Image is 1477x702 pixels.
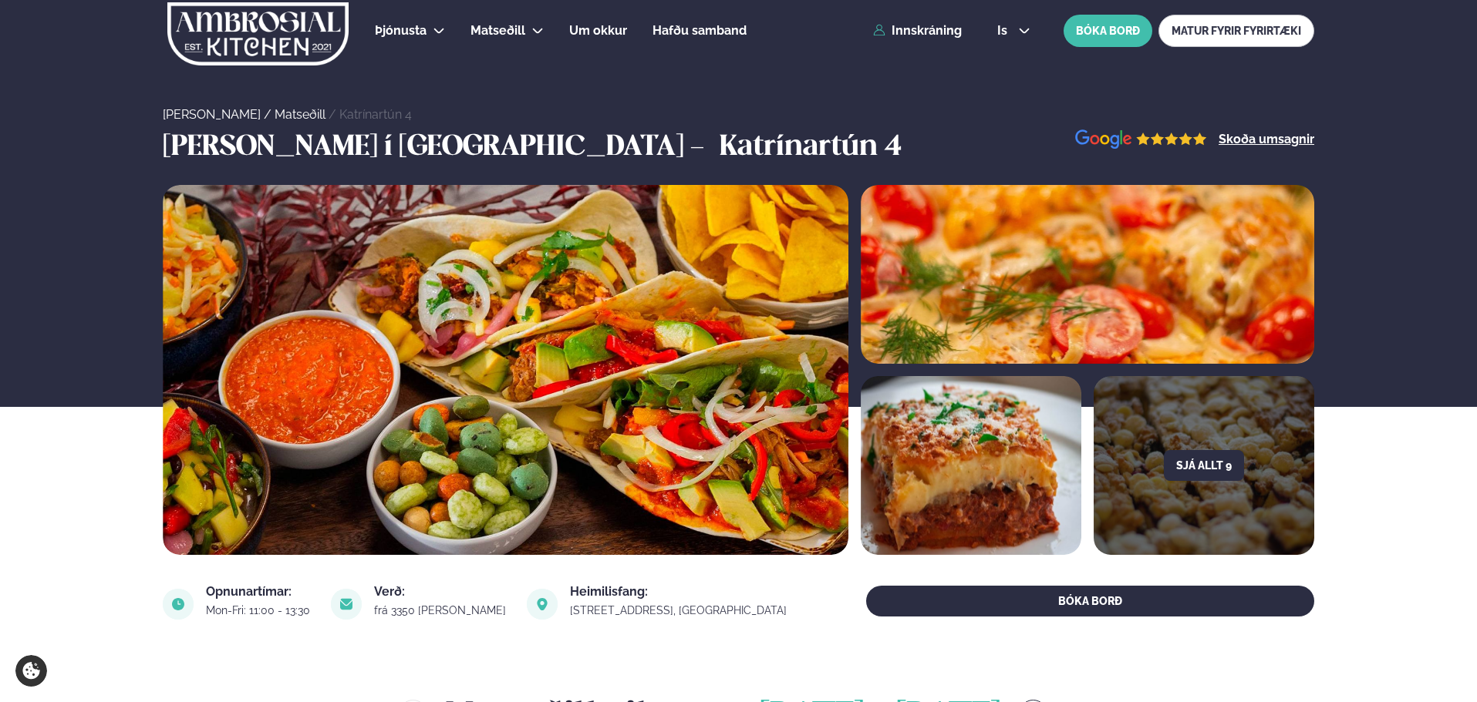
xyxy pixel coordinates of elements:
button: BÓKA BORÐ [866,586,1314,616]
div: frá 3350 [PERSON_NAME] [374,604,508,616]
h3: [PERSON_NAME] í [GEOGRAPHIC_DATA] - [163,129,712,166]
span: / [329,107,339,122]
a: Um okkur [569,22,627,40]
div: Heimilisfang: [570,586,789,598]
img: logo [166,2,350,65]
div: Verð: [374,586,508,598]
span: / [264,107,275,122]
div: Opnunartímar: [206,586,312,598]
img: image alt [163,589,194,620]
img: image alt [1075,129,1207,150]
a: Matseðill [470,22,525,40]
img: image alt [163,185,848,555]
span: Hafðu samband [653,23,747,38]
button: Sjá allt 9 [1164,450,1244,481]
h3: Katrínartún 4 [720,129,902,166]
button: BÓKA BORÐ [1064,15,1152,47]
a: Cookie settings [15,655,47,687]
a: Innskráning [873,24,962,38]
img: image alt [331,589,362,620]
button: is [985,25,1043,37]
span: is [997,25,1012,37]
a: Þjónusta [375,22,427,40]
a: [PERSON_NAME] [163,107,261,122]
a: Matseðill [275,107,325,122]
a: Skoða umsagnir [1219,133,1314,146]
div: Mon-Fri: 11:00 - 13:30 [206,604,312,616]
img: image alt [861,185,1314,364]
span: Þjónusta [375,23,427,38]
a: MATUR FYRIR FYRIRTÆKI [1158,15,1314,47]
a: link [570,601,789,620]
a: Katrínartún 4 [339,107,412,122]
a: Hafðu samband [653,22,747,40]
img: image alt [527,589,558,620]
img: image alt [861,376,1081,555]
span: Um okkur [569,23,627,38]
span: Matseðill [470,23,525,38]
